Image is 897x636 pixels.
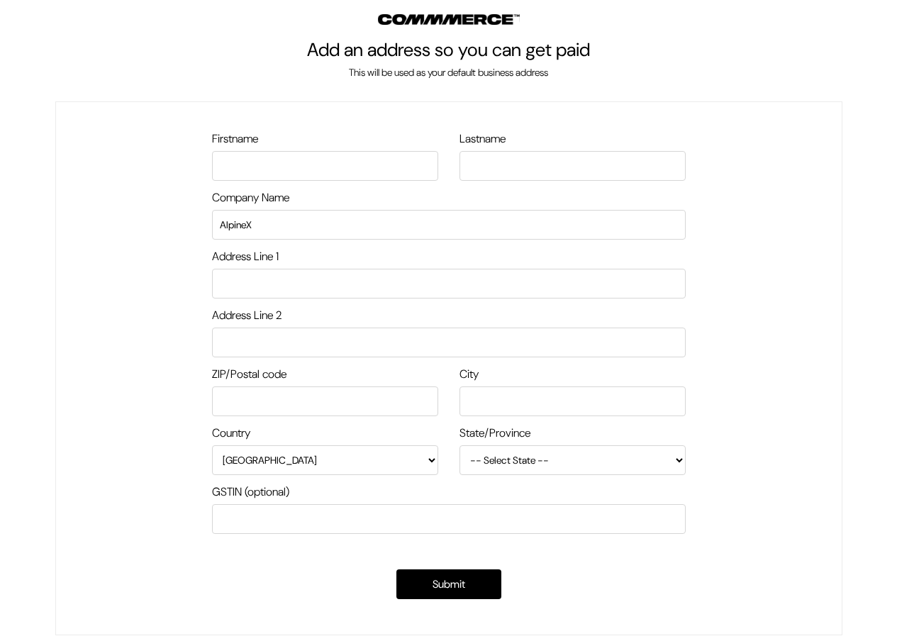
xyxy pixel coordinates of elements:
label: ZIP/Postal code [212,366,438,383]
label: GSTIN (optional) [212,484,686,501]
label: Firstname [212,130,438,147]
label: Lastname [459,130,686,147]
label: Address Line 1 [212,248,686,265]
label: Address Line 2 [212,307,686,324]
button: Submit [396,569,501,599]
label: City [459,366,686,383]
label: State/Province [459,425,686,442]
label: Company Name [212,189,686,206]
img: COMMMERCE [378,14,520,25]
label: Country [212,425,438,442]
